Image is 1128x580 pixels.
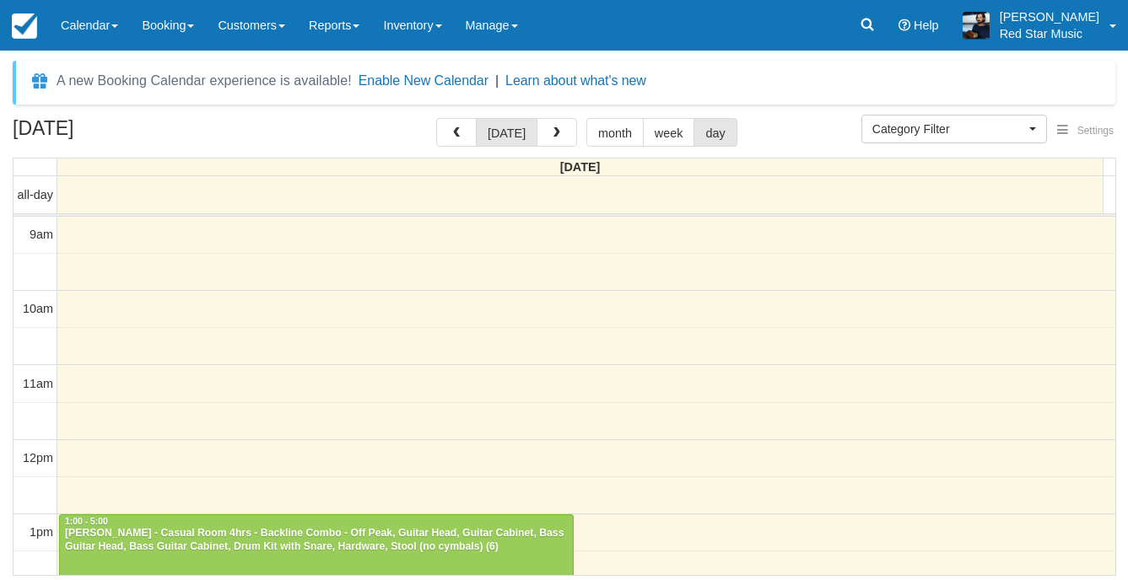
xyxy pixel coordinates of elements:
[899,19,910,31] i: Help
[23,377,53,390] span: 11am
[495,73,499,88] span: |
[30,228,53,241] span: 9am
[872,121,1025,137] span: Category Filter
[23,451,53,465] span: 12pm
[18,188,53,201] span: all-day
[914,19,939,32] span: Help
[57,71,352,91] div: A new Booking Calendar experience is available!
[560,160,601,174] span: [DATE]
[23,302,53,315] span: 10am
[1077,125,1114,137] span: Settings
[1000,25,1099,42] p: Red Star Music
[359,72,488,89] button: Enable New Calendar
[30,525,53,539] span: 1pm
[13,118,226,149] h2: [DATE]
[12,13,37,39] img: checkfront-main-nav-mini-logo.png
[963,12,990,39] img: A1
[861,115,1047,143] button: Category Filter
[476,118,537,147] button: [DATE]
[643,118,695,147] button: week
[64,527,569,554] div: [PERSON_NAME] - Casual Room 4hrs - Backline Combo - Off Peak, Guitar Head, Guitar Cabinet, Bass G...
[505,73,646,88] a: Learn about what's new
[1000,8,1099,25] p: [PERSON_NAME]
[694,118,737,147] button: day
[1047,119,1124,143] button: Settings
[586,118,644,147] button: month
[65,517,108,526] span: 1:00 - 5:00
